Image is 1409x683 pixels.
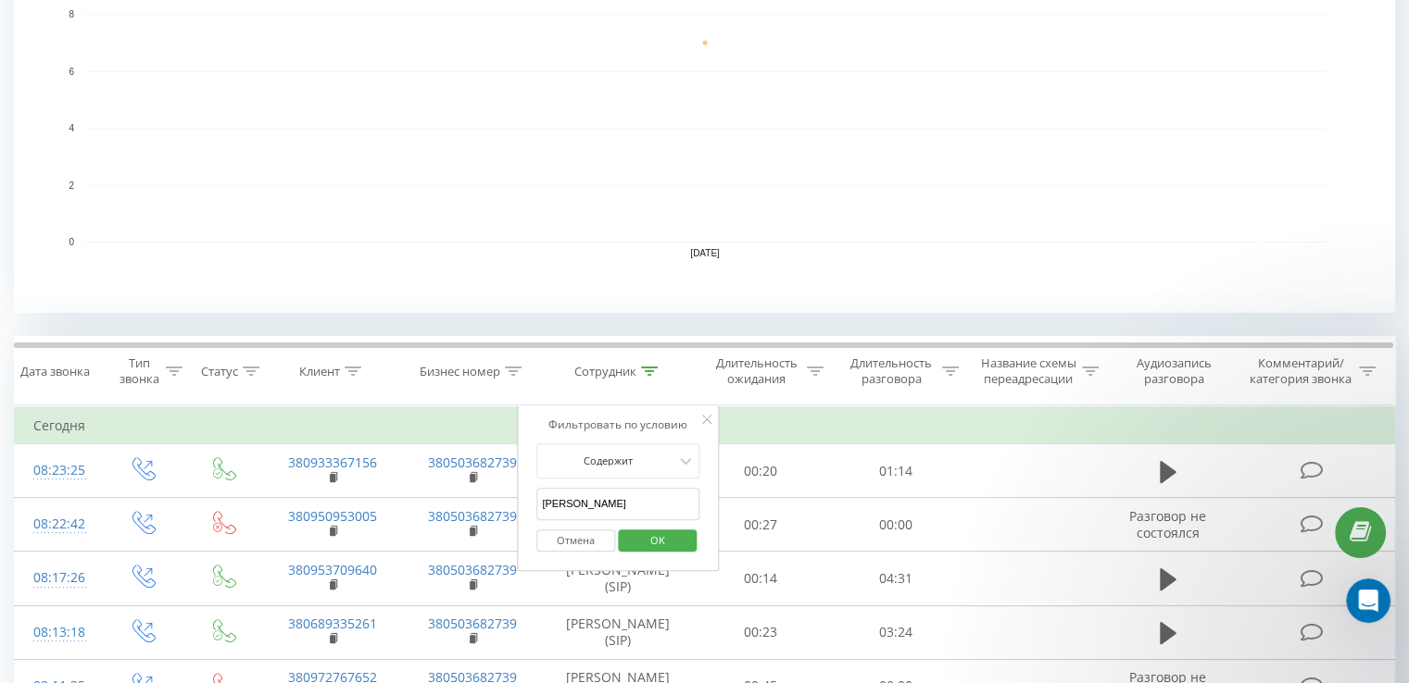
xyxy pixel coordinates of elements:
[201,364,238,379] div: Статус
[632,526,684,554] span: OK
[694,605,828,659] td: 00:23
[15,407,1395,444] td: Сегодня
[618,529,697,553] button: OK
[1246,355,1354,387] div: Комментарий/категория звонка
[1346,578,1390,623] iframe: Intercom live chat
[536,529,615,553] button: Отмена
[536,488,699,520] input: Введите значение
[33,506,82,542] div: 08:22:42
[828,498,962,552] td: 00:00
[33,560,82,596] div: 08:17:26
[288,453,377,471] a: 380933367156
[288,561,377,578] a: 380953709640
[1129,507,1206,541] span: Разговор не состоялся
[20,364,90,379] div: Дата звонка
[299,364,340,379] div: Клиент
[828,444,962,498] td: 01:14
[536,416,699,434] div: Фильтровать по условию
[288,507,377,525] a: 380950953005
[288,615,377,632] a: 380689335261
[845,355,937,387] div: Длительность разговора
[574,364,636,379] div: Сотрудник
[428,615,517,632] a: 380503682739
[980,355,1077,387] div: Название схемы переадресации
[828,552,962,605] td: 04:31
[69,9,74,19] text: 8
[420,364,500,379] div: Бизнес номер
[117,355,160,387] div: Тип звонка
[33,453,82,489] div: 08:23:25
[69,67,74,77] text: 6
[69,237,74,247] text: 0
[711,355,803,387] div: Длительность ожидания
[428,561,517,578] a: 380503682739
[69,180,74,191] text: 2
[694,498,828,552] td: 00:27
[1120,355,1228,387] div: Аудиозапись разговора
[69,123,74,133] text: 4
[543,552,694,605] td: [PERSON_NAME] (SIP)
[694,444,828,498] td: 00:20
[828,605,962,659] td: 03:24
[543,605,694,659] td: [PERSON_NAME] (SIP)
[690,248,720,258] text: [DATE]
[33,615,82,651] div: 08:13:18
[428,507,517,525] a: 380503682739
[694,552,828,605] td: 00:14
[428,453,517,471] a: 380503682739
